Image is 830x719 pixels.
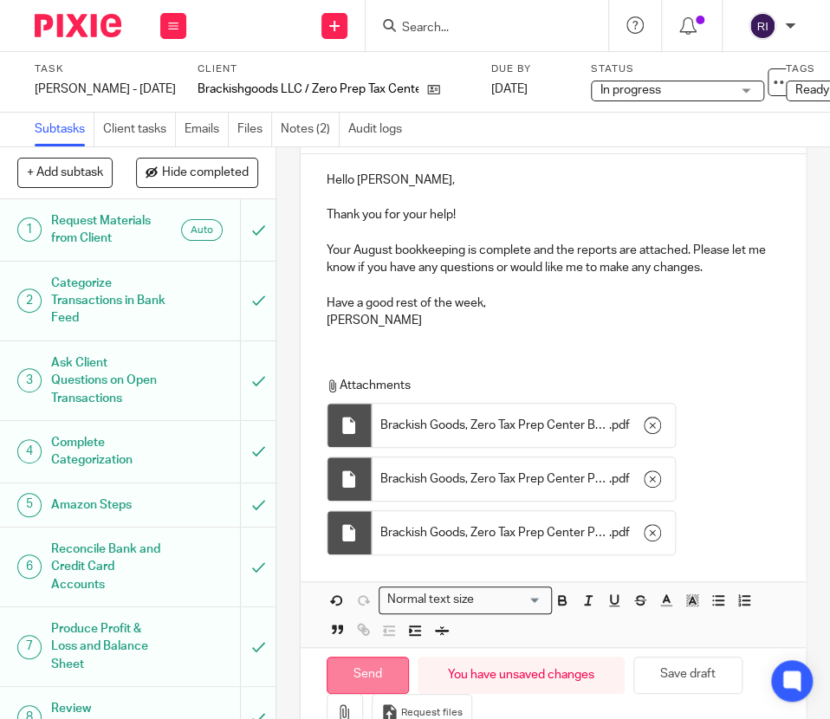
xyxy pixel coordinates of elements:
[383,591,477,609] span: Normal text size
[380,524,609,541] span: Brackish Goods, Zero Tax Prep Center P&L [DATE]-[DATE]
[162,166,249,180] span: Hide completed
[380,417,609,434] span: Brackish Goods, Zero Tax Prep Center Balance Sheet [DATE]
[17,158,113,187] button: + Add subtask
[17,554,42,579] div: 6
[491,83,528,95] span: [DATE]
[418,657,625,694] div: You have unsaved changes
[17,493,42,517] div: 5
[327,206,780,223] p: Thank you for your help!
[372,457,675,501] div: .
[327,377,790,394] p: Attachments
[479,591,541,609] input: Search for option
[491,62,569,76] label: Due by
[35,81,176,98] div: Joel - Aug 2025
[348,113,411,146] a: Audit logs
[380,470,609,488] span: Brackish Goods, Zero Tax Prep Center P&L [DATE]
[379,586,552,613] div: Search for option
[103,113,176,146] a: Client tasks
[372,511,675,554] div: .
[35,14,121,37] img: Pixie
[327,295,780,312] p: Have a good rest of the week,
[198,81,418,98] p: Brackishgoods LLC / Zero Prep Tax Center (dba
[35,113,94,146] a: Subtasks
[51,492,165,518] h1: Amazon Steps
[591,62,764,76] label: Status
[327,312,780,329] p: [PERSON_NAME]
[35,81,176,98] div: [PERSON_NAME] - [DATE]
[612,470,630,488] span: pdf
[17,368,42,392] div: 3
[400,21,556,36] input: Search
[749,12,776,40] img: svg%3E
[17,439,42,463] div: 4
[51,536,165,598] h1: Reconcile Bank and Credit Card Accounts
[51,350,165,411] h1: Ask Client Questions on Open Transactions
[612,417,630,434] span: pdf
[51,616,165,677] h1: Produce Profit & Loss and Balance Sheet
[35,62,176,76] label: Task
[612,524,630,541] span: pdf
[181,219,223,241] div: Auto
[185,113,229,146] a: Emails
[136,158,258,187] button: Hide completed
[327,172,780,189] p: Hello [PERSON_NAME],
[198,62,474,76] label: Client
[51,430,165,474] h1: Complete Categorization
[372,404,675,447] div: .
[327,657,409,694] input: Send
[237,113,272,146] a: Files
[17,635,42,659] div: 7
[327,242,780,277] p: Your August bookkeeping is complete and the reports are attached. Please let me know if you have ...
[600,84,661,96] span: In progress
[51,270,165,332] h1: Categorize Transactions in Bank Feed
[17,288,42,313] div: 2
[633,657,742,694] button: Save draft
[17,217,42,242] div: 1
[281,113,340,146] a: Notes (2)
[51,208,165,252] h1: Request Materials from Client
